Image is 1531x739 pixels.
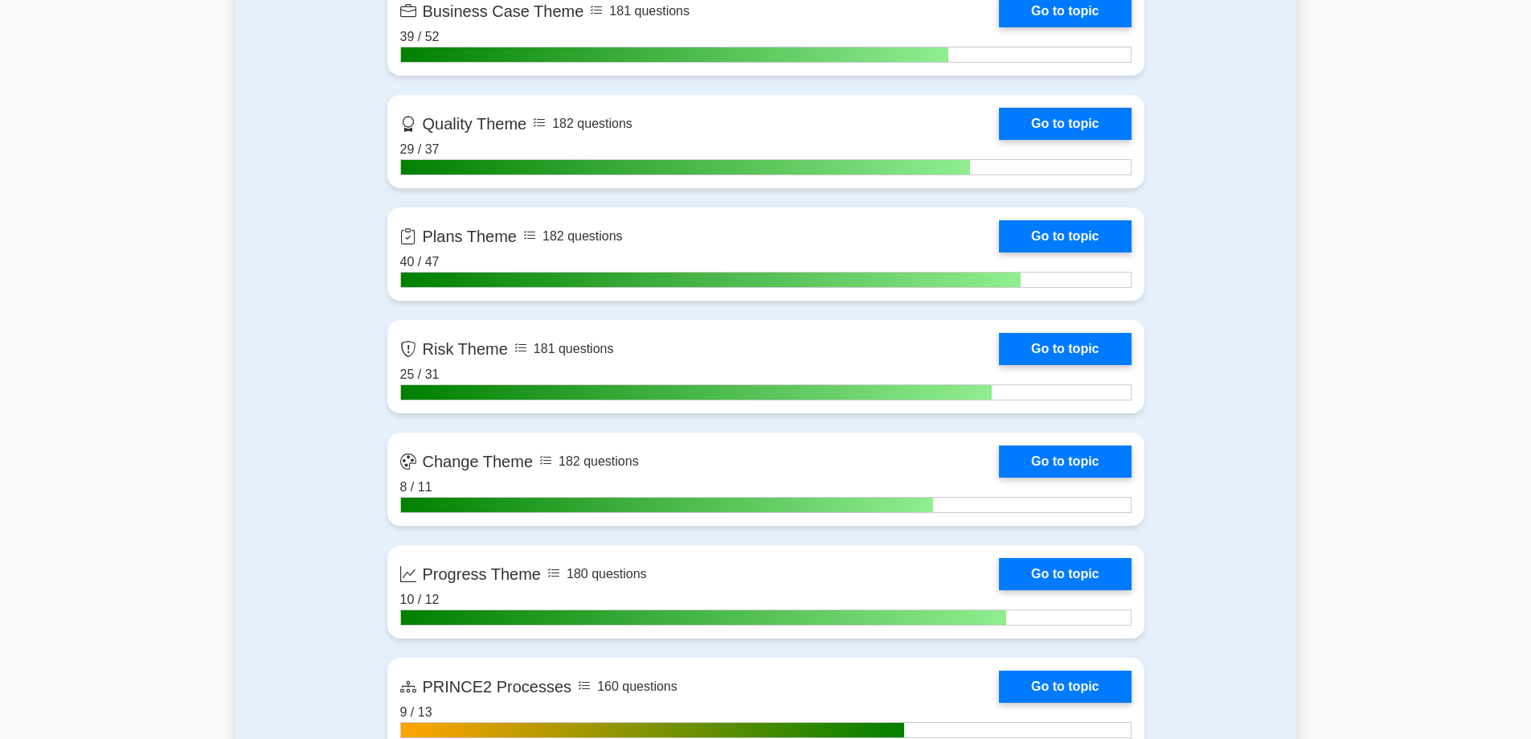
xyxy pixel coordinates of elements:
[999,333,1131,365] a: Go to topic
[999,220,1131,252] a: Go to topic
[999,108,1131,140] a: Go to topic
[999,671,1131,703] a: Go to topic
[999,558,1131,590] a: Go to topic
[999,445,1131,478] a: Go to topic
